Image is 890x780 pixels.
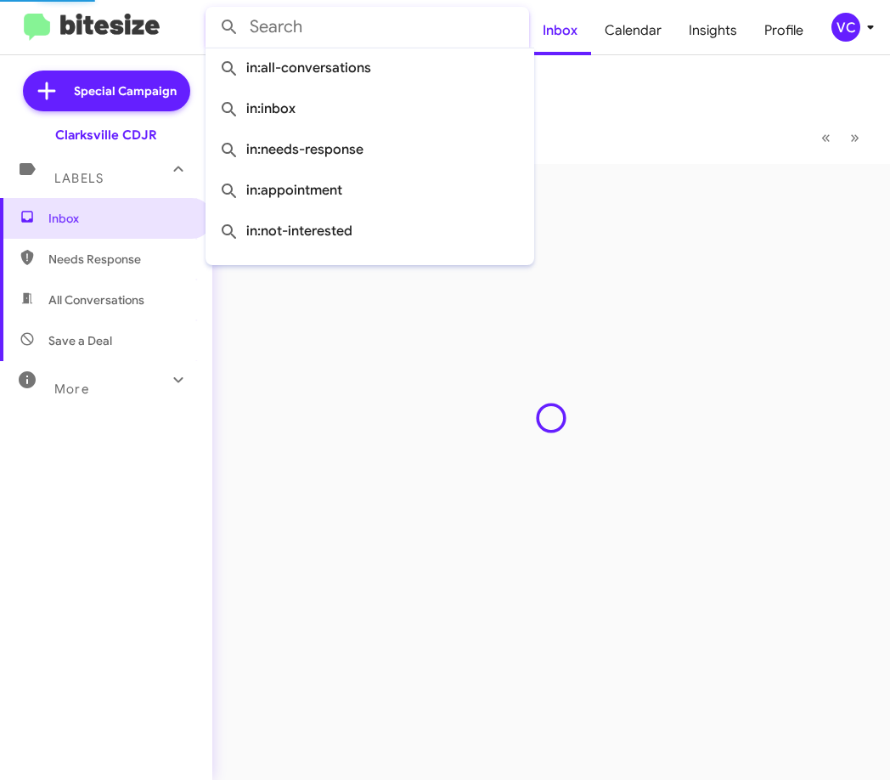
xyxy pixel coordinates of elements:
span: in:needs-response [219,129,521,170]
span: « [821,127,831,148]
nav: Page navigation example [812,120,870,155]
span: Special Campaign [74,82,177,99]
span: All Conversations [48,291,144,308]
button: Next [840,120,870,155]
span: in:not-interested [219,211,521,252]
button: Previous [811,120,841,155]
a: Calendar [591,6,675,55]
div: Clarksville CDJR [55,127,157,144]
button: VC [817,13,871,42]
a: Inbox [529,6,591,55]
a: Profile [751,6,817,55]
span: » [850,127,859,148]
a: Special Campaign [23,71,190,111]
span: Needs Response [48,251,193,268]
span: More [54,382,89,397]
span: Save a Deal [48,332,112,349]
span: in:sold-verified [219,252,521,292]
span: in:appointment [219,170,521,211]
span: in:all-conversations [219,48,521,88]
span: in:inbox [219,88,521,129]
a: Insights [675,6,751,55]
span: Inbox [48,210,193,227]
span: Labels [54,171,104,186]
input: Search [206,7,529,48]
div: VC [831,13,860,42]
